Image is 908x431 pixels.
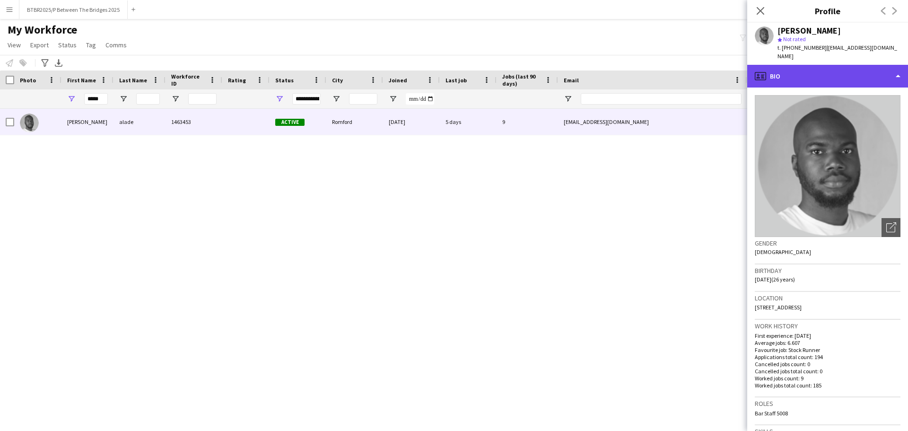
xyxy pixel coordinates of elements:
[166,109,222,135] div: 1463453
[84,93,108,105] input: First Name Filter Input
[755,294,900,302] h3: Location
[497,109,558,135] div: 9
[67,77,96,84] span: First Name
[783,35,806,43] span: Not rated
[882,218,900,237] div: Open photos pop-in
[755,353,900,361] p: Applications total count: 194
[777,26,841,35] div: [PERSON_NAME]
[755,276,795,283] span: [DATE] (26 years)
[755,410,788,417] span: Bar Staff 5008
[67,95,76,103] button: Open Filter Menu
[755,375,900,382] p: Worked jobs count: 9
[30,41,49,49] span: Export
[747,65,908,88] div: Bio
[54,39,80,51] a: Status
[8,23,77,37] span: My Workforce
[119,95,128,103] button: Open Filter Menu
[332,95,340,103] button: Open Filter Menu
[26,39,52,51] a: Export
[777,44,827,51] span: t. [PHONE_NUMBER]
[755,248,811,255] span: [DEMOGRAPHIC_DATA]
[755,399,900,408] h3: Roles
[755,339,900,346] p: Average jobs: 6.607
[558,109,747,135] div: [EMAIL_ADDRESS][DOMAIN_NAME]
[755,304,802,311] span: [STREET_ADDRESS]
[188,93,217,105] input: Workforce ID Filter Input
[755,95,900,237] img: Crew avatar or photo
[777,44,897,60] span: | [EMAIL_ADDRESS][DOMAIN_NAME]
[8,41,21,49] span: View
[755,382,900,389] p: Worked jobs total count: 185
[389,95,397,103] button: Open Filter Menu
[82,39,100,51] a: Tag
[755,239,900,247] h3: Gender
[113,109,166,135] div: alade
[564,95,572,103] button: Open Filter Menu
[747,5,908,17] h3: Profile
[58,41,77,49] span: Status
[440,109,497,135] div: 5 days
[39,57,51,69] app-action-btn: Advanced filters
[171,73,205,87] span: Workforce ID
[755,332,900,339] p: First experience: [DATE]
[389,77,407,84] span: Joined
[275,119,305,126] span: Active
[406,93,434,105] input: Joined Filter Input
[105,41,127,49] span: Comms
[119,77,147,84] span: Last Name
[20,114,39,132] img: yunus alade
[502,73,541,87] span: Jobs (last 90 days)
[20,77,36,84] span: Photo
[86,41,96,49] span: Tag
[228,77,246,84] span: Rating
[4,39,25,51] a: View
[136,93,160,105] input: Last Name Filter Input
[102,39,131,51] a: Comms
[581,93,742,105] input: Email Filter Input
[53,57,64,69] app-action-btn: Export XLSX
[171,95,180,103] button: Open Filter Menu
[755,368,900,375] p: Cancelled jobs total count: 0
[445,77,467,84] span: Last job
[275,95,284,103] button: Open Filter Menu
[332,77,343,84] span: City
[383,109,440,135] div: [DATE]
[755,361,900,368] p: Cancelled jobs count: 0
[564,77,579,84] span: Email
[755,266,900,275] h3: Birthday
[755,322,900,330] h3: Work history
[61,109,113,135] div: [PERSON_NAME]
[755,346,900,353] p: Favourite job: Stock Runner
[19,0,128,19] button: BTBR2025/P Between The Bridges 2025
[326,109,383,135] div: Romford
[275,77,294,84] span: Status
[349,93,377,105] input: City Filter Input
